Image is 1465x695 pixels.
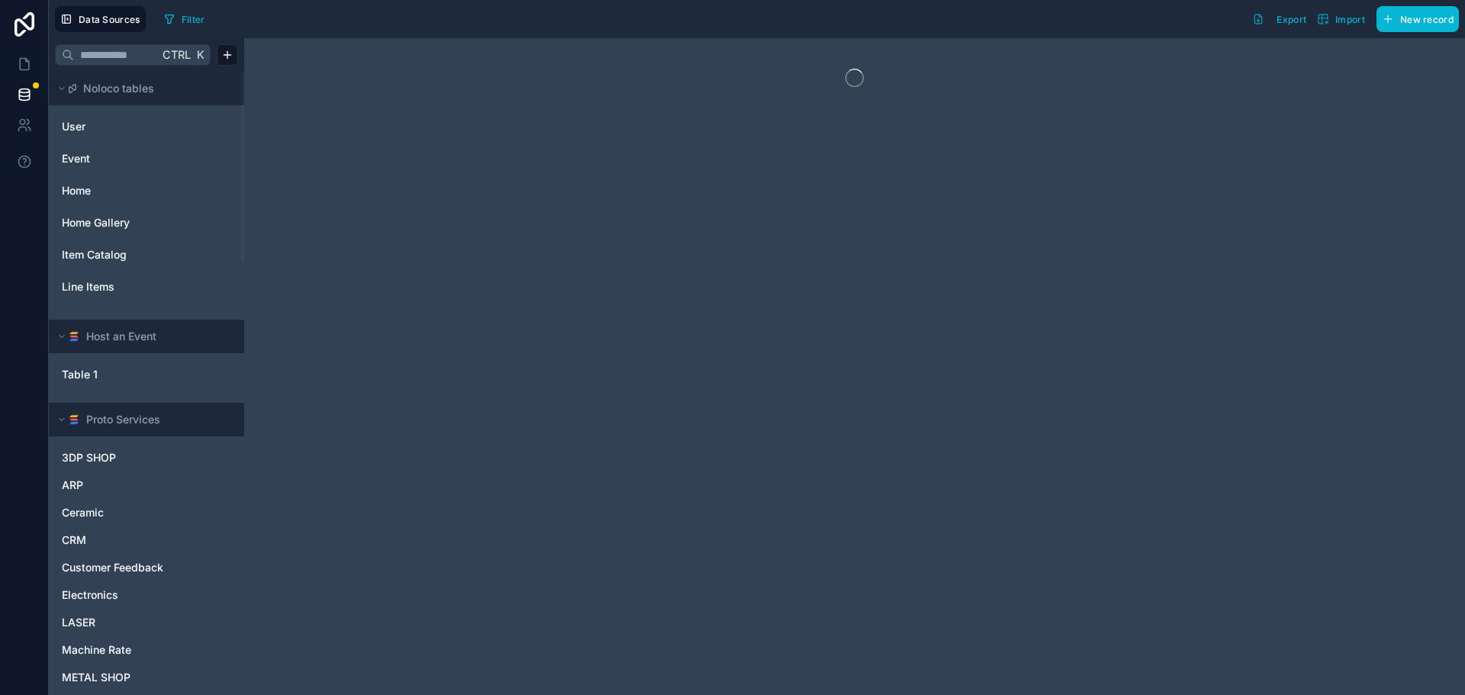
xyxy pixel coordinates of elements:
[86,412,160,427] span: Proto Services
[62,247,228,262] a: Item Catalog
[62,367,228,382] a: Table 1
[55,114,238,139] div: User
[79,14,140,25] span: Data Sources
[62,151,228,166] a: Event
[62,119,228,134] a: User
[62,670,228,685] a: METAL SHOP
[1335,14,1365,25] span: Import
[62,642,131,658] span: Machine Rate
[55,528,238,552] div: CRM
[62,642,228,658] a: Machine Rate
[68,413,80,426] img: SmartSuite logo
[62,279,114,294] span: Line Items
[55,78,229,99] button: Noloco tables
[1400,14,1454,25] span: New record
[62,119,85,134] span: User
[55,275,238,299] div: Line Items
[55,555,238,580] div: Customer Feedback
[55,500,238,525] div: Ceramic
[62,533,228,548] a: CRM
[1277,14,1306,25] span: Export
[158,8,211,31] button: Filter
[62,367,98,382] span: Table 1
[62,478,83,493] span: ARP
[62,247,127,262] span: Item Catalog
[182,14,205,25] span: Filter
[62,183,228,198] a: Home
[1376,6,1459,32] button: New record
[55,446,238,470] div: 3DP SHOP
[68,330,80,343] img: SmartSuite logo
[55,179,238,203] div: Home
[55,665,238,690] div: METAL SHOP
[62,450,228,465] a: 3DP SHOP
[55,211,238,235] div: Home Gallery
[55,146,238,171] div: Event
[1370,6,1459,32] a: New record
[62,615,95,630] span: LASER
[55,583,238,607] div: Electronics
[1312,6,1370,32] button: Import
[62,560,228,575] a: Customer Feedback
[62,560,163,575] span: Customer Feedback
[62,478,228,493] a: ARP
[62,450,116,465] span: 3DP SHOP
[55,473,238,497] div: ARP
[55,243,238,267] div: Item Catalog
[55,638,238,662] div: Machine Rate
[55,362,238,387] div: Table 1
[62,587,118,603] span: Electronics
[62,533,86,548] span: CRM
[62,587,228,603] a: Electronics
[161,45,192,64] span: Ctrl
[62,183,91,198] span: Home
[62,670,130,685] span: METAL SHOP
[83,81,154,96] span: Noloco tables
[55,409,229,430] button: SmartSuite logoProto Services
[55,610,238,635] div: LASER
[62,215,130,230] span: Home Gallery
[62,615,228,630] a: LASER
[62,215,228,230] a: Home Gallery
[62,279,228,294] a: Line Items
[62,505,228,520] a: Ceramic
[62,151,90,166] span: Event
[195,50,205,60] span: K
[86,329,156,344] span: Host an Event
[55,6,146,32] button: Data Sources
[55,326,229,347] button: SmartSuite logoHost an Event
[62,505,104,520] span: Ceramic
[1247,6,1312,32] button: Export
